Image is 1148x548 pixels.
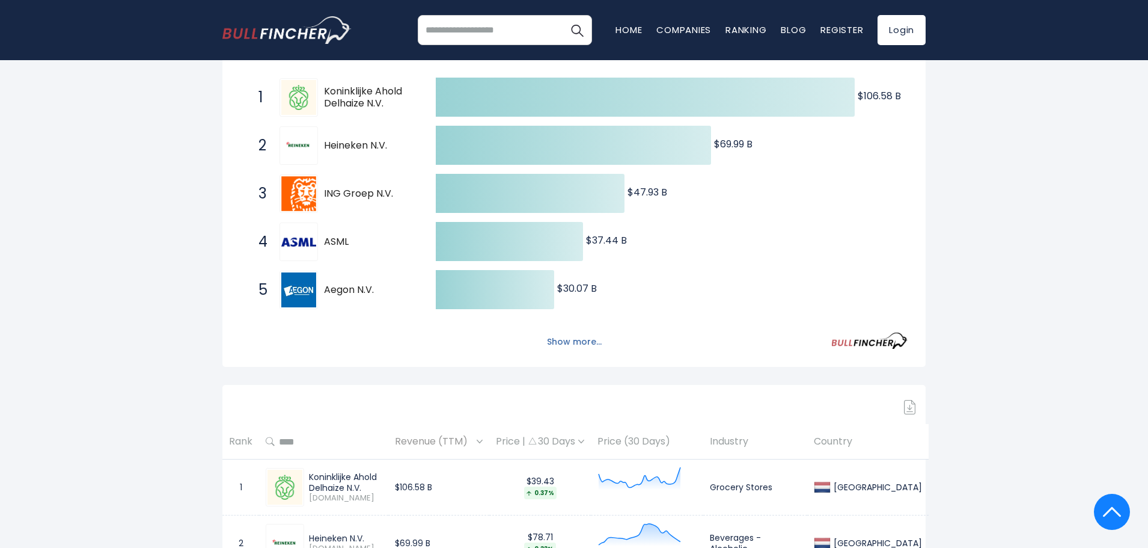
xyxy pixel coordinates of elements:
span: 1 [252,87,264,108]
span: 5 [252,280,264,300]
img: Aegon N.V. [281,272,316,307]
a: Go to homepage [222,16,352,44]
text: $106.58 B [858,89,901,103]
td: Grocery Stores [703,460,807,516]
th: Industry [703,424,807,460]
text: $69.99 B [714,137,753,151]
div: [GEOGRAPHIC_DATA] [831,482,922,493]
span: Revenue (TTM) [395,433,474,451]
img: bullfincher logo [222,16,352,44]
div: Price | 30 Days [496,436,584,448]
a: Register [820,23,863,36]
span: ASML [324,236,415,248]
span: Koninklijke Ahold Delhaize N.V. [324,85,415,111]
span: 4 [252,232,264,252]
img: ASML [281,238,316,247]
text: $37.44 B [586,233,627,247]
img: AD.AS.png [267,470,302,505]
span: 2 [252,135,264,156]
span: 3 [252,183,264,204]
span: ING Groep N.V. [324,188,415,200]
a: Login [878,15,926,45]
text: $47.93 B [627,185,667,199]
td: 1 [222,460,259,516]
th: Rank [222,424,259,460]
button: Show more... [540,332,609,352]
div: Koninklijke Ahold Delhaize N.V. [309,472,382,493]
div: Heineken N.V. [309,533,382,544]
td: $106.58 B [388,460,489,516]
button: Search [562,15,592,45]
a: Ranking [725,23,766,36]
text: $30.07 B [557,282,597,295]
img: Koninklijke Ahold Delhaize N.V. [281,80,316,115]
span: [DOMAIN_NAME] [309,493,382,503]
a: Home [615,23,642,36]
th: Country [807,424,929,460]
th: Price (30 Days) [591,424,703,460]
div: $39.43 [496,476,584,499]
a: Blog [781,23,806,36]
div: 0.37% [524,487,557,499]
img: ING Groep N.V. [281,176,316,211]
a: Companies [656,23,711,36]
span: Heineken N.V. [324,140,415,152]
img: Heineken N.V. [281,134,316,158]
span: Aegon N.V. [324,284,415,297]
